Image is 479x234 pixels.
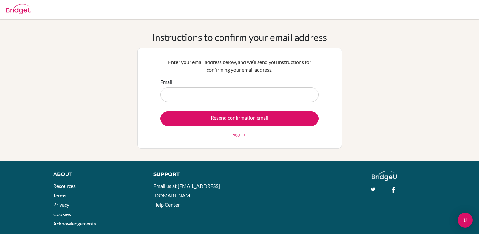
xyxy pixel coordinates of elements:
a: Resources [53,183,76,189]
a: Cookies [53,211,71,217]
a: Acknowledgements [53,220,96,226]
h1: Instructions to confirm your email address [152,32,327,43]
p: Enter your email address below, and we’ll send you instructions for confirming your email address. [160,58,319,73]
a: Email us at [EMAIL_ADDRESS][DOMAIN_NAME] [153,183,220,198]
div: About [53,171,139,178]
a: Help Center [153,202,180,208]
a: Sign in [232,131,247,138]
input: Resend confirmation email [160,111,319,126]
div: Support [153,171,233,178]
a: Terms [53,192,66,198]
img: logo_white@2x-f4f0deed5e89b7ecb1c2cc34c3e3d731f90f0f143d5ea2071677605dd97b5244.png [372,171,397,181]
div: Open Intercom Messenger [458,213,473,228]
label: Email [160,78,172,86]
img: Bridge-U [6,4,31,14]
a: Privacy [53,202,69,208]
